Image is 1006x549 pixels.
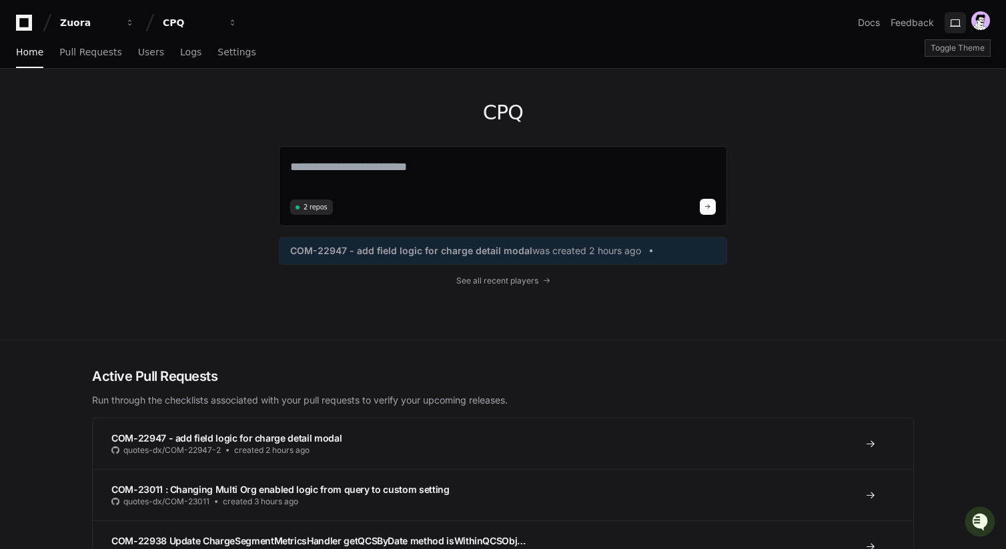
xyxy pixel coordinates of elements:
[532,244,641,257] span: was created 2 hours ago
[217,48,256,56] span: Settings
[93,418,913,469] a: COM-22947 - add field logic for charge detail modalquotes-dx/COM-22947-2created 2 hours ago
[92,367,914,386] h2: Active Pull Requests
[13,99,37,123] img: 1756235613930-3d25f9e4-fa56-45dd-b3ad-e072dfbd1548
[13,53,243,75] div: Welcome
[279,276,727,286] a: See all recent players
[234,445,310,456] span: created 2 hours ago
[60,16,117,29] div: Zuora
[123,496,209,507] span: quotes-dx/COM-23011
[163,16,220,29] div: CPQ
[279,101,727,125] h1: CPQ
[290,244,716,257] a: COM-22947 - add field logic for charge detail modalwas created 2 hours ago
[16,37,43,68] a: Home
[111,535,526,546] span: COM-22938 Update ChargeSegmentMetricsHandler getQCSByDate method isWithinQCSObj…
[16,48,43,56] span: Home
[223,496,298,507] span: created 3 hours ago
[45,99,219,113] div: Start new chat
[971,11,990,30] img: avatar
[290,244,532,257] span: COM-22947 - add field logic for charge detail modal
[456,276,538,286] span: See all recent players
[138,37,164,68] a: Users
[227,103,243,119] button: Start new chat
[92,394,914,407] p: Run through the checklists associated with your pull requests to verify your upcoming releases.
[963,505,999,541] iframe: Open customer support
[111,432,342,444] span: COM-22947 - add field logic for charge detail modal
[59,48,121,56] span: Pull Requests
[123,445,221,456] span: quotes-dx/COM-22947-2
[111,484,449,495] span: COM-23011 : Changing Multi Org enabled logic from query to custom setting
[94,139,161,150] a: Powered byPylon
[138,48,164,56] span: Users
[45,113,169,123] div: We're available if you need us!
[55,11,140,35] button: Zuora
[217,37,256,68] a: Settings
[925,39,991,57] div: Toggle Theme
[59,37,121,68] a: Pull Requests
[891,16,934,29] button: Feedback
[180,48,201,56] span: Logs
[13,13,40,40] img: PlayerZero
[93,469,913,520] a: COM-23011 : Changing Multi Org enabled logic from query to custom settingquotes-dx/COM-23011creat...
[858,16,880,29] a: Docs
[133,140,161,150] span: Pylon
[157,11,243,35] button: CPQ
[180,37,201,68] a: Logs
[304,202,328,212] span: 2 repos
